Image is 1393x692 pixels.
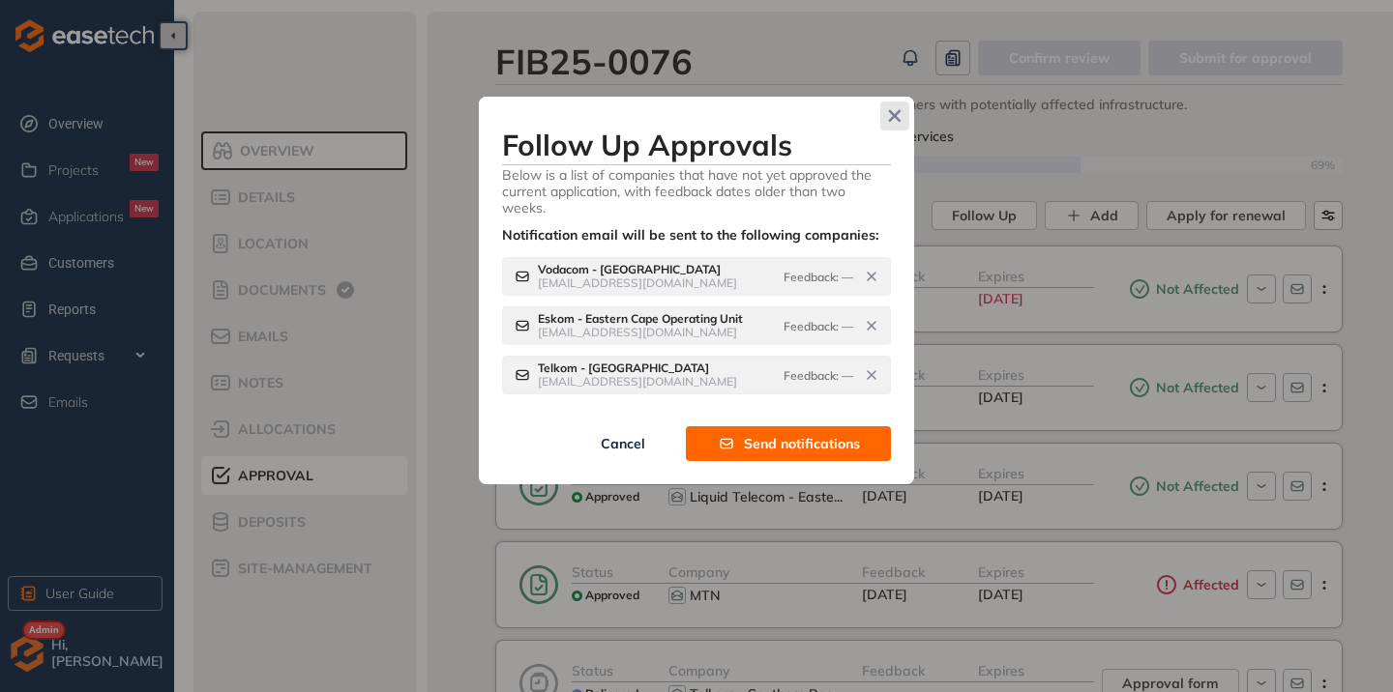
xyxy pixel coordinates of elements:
div: Vodacom - [GEOGRAPHIC_DATA] [538,263,784,276]
span: Feedback: — [784,270,853,284]
div: Eskom - Eastern Cape Operating Unit [538,312,784,326]
span: Feedback: — [784,368,853,383]
span: Below is a list of companies that have not yet approved the current application, with feedback da... [502,165,891,216]
div: Notification email will be sent to the following companies: [502,227,891,244]
div: [EMAIL_ADDRESS][DOMAIN_NAME] [538,276,784,290]
div: [EMAIL_ADDRESS][DOMAIN_NAME] [538,375,784,389]
div: Telkom - [GEOGRAPHIC_DATA] [538,361,784,375]
button: Close [880,101,909,130]
h3: Follow Up Approvals [502,128,891,162]
span: Feedback: — [784,319,853,333]
span: Send notifications [744,433,860,454]
span: Cancel [601,433,645,454]
button: Send notifications [686,426,891,461]
div: [EMAIL_ADDRESS][DOMAIN_NAME] [538,326,784,339]
button: Cancel [560,426,686,461]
